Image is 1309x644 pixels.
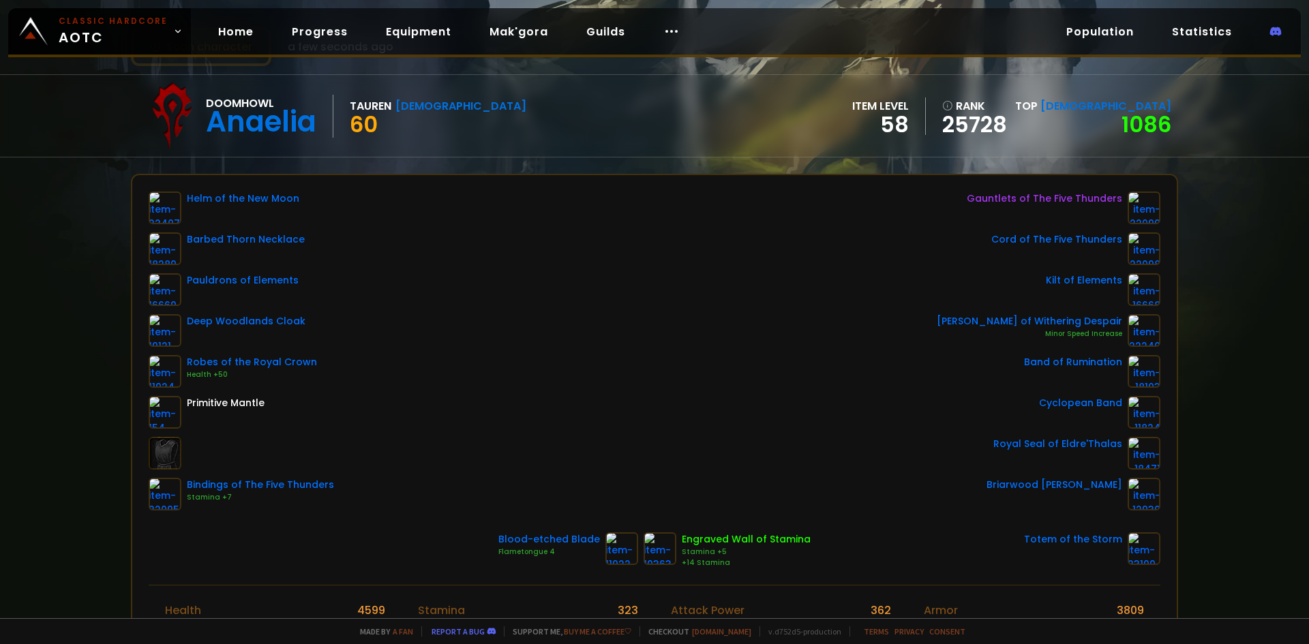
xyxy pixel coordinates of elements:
img: item-18289 [149,232,181,265]
img: item-16669 [149,273,181,306]
img: item-11922 [605,532,638,565]
div: Deep Woodlands Cloak [187,314,305,328]
img: item-10363 [644,532,676,565]
div: +14 Stamina [682,557,811,568]
span: Support me, [504,626,631,637]
div: Armor [924,602,958,619]
img: item-11824 [1128,396,1160,429]
div: Health +50 [187,369,317,380]
a: Guilds [575,18,636,46]
div: [DEMOGRAPHIC_DATA] [395,97,526,114]
div: Anaelia [206,112,316,132]
img: item-22407 [149,191,181,224]
span: Made by [352,626,413,637]
div: Minor Speed Increase [937,328,1122,339]
div: Health [165,602,201,619]
a: Equipment [375,18,462,46]
a: Mak'gora [479,18,559,46]
img: item-18103 [1128,355,1160,388]
div: Totem of the Storm [1024,532,1122,547]
a: Buy me a coffee [564,626,631,637]
div: Bindings of The Five Thunders [187,478,334,492]
span: AOTC [59,15,168,48]
div: Barbed Thorn Necklace [187,232,305,247]
div: Cord of The Five Thunders [991,232,1122,247]
div: Primitive Mantle [187,396,265,410]
div: Gauntlets of The Five Thunders [967,191,1122,206]
a: Home [207,18,265,46]
a: 25728 [942,114,1007,135]
img: item-19121 [149,314,181,347]
span: 60 [350,109,378,140]
a: a fan [393,626,413,637]
img: item-11924 [149,355,181,388]
img: item-22095 [149,478,181,510]
img: item-22099 [1128,191,1160,224]
a: [DOMAIN_NAME] [692,626,751,637]
div: Blood-etched Blade [498,532,600,547]
div: Attack Power [671,602,744,619]
div: 4599 [357,602,385,619]
span: v. d752d5 - production [759,626,841,637]
div: Robes of the Royal Crown [187,355,317,369]
img: item-154 [149,396,181,429]
div: Top [1015,97,1171,114]
img: item-18471 [1128,437,1160,470]
div: Kilt of Elements [1046,273,1122,288]
div: Engraved Wall of Stamina [682,532,811,547]
img: item-23199 [1128,532,1160,565]
div: Tauren [350,97,391,114]
div: 58 [852,114,909,135]
div: Briarwood [PERSON_NAME] [987,478,1122,492]
a: Population [1055,18,1145,46]
a: 1086 [1122,109,1171,140]
div: 3809 [1117,602,1144,619]
div: Stamina +7 [187,492,334,503]
img: item-16668 [1128,273,1160,306]
img: item-22240 [1128,314,1160,347]
a: Progress [281,18,359,46]
div: Royal Seal of Eldre'Thalas [993,437,1122,451]
div: Doomhowl [206,95,316,112]
div: rank [942,97,1007,114]
span: [DEMOGRAPHIC_DATA] [1040,98,1171,114]
a: Consent [929,626,965,637]
div: Stamina +5 [682,547,811,557]
div: Pauldrons of Elements [187,273,299,288]
a: Statistics [1161,18,1243,46]
span: Checkout [640,626,751,637]
div: Helm of the New Moon [187,191,299,206]
div: 323 [618,602,638,619]
div: Band of Rumination [1024,355,1122,369]
div: Flametongue 4 [498,547,600,557]
small: Classic Hardcore [59,15,168,27]
img: item-22098 [1128,232,1160,265]
div: item level [852,97,909,114]
img: item-12930 [1128,478,1160,510]
a: Report a bug [432,626,485,637]
a: Classic HardcoreAOTC [8,8,191,55]
div: 362 [871,602,891,619]
div: Cyclopean Band [1039,396,1122,410]
div: Stamina [418,602,465,619]
a: Privacy [894,626,924,637]
a: Terms [864,626,889,637]
div: [PERSON_NAME] of Withering Despair [937,314,1122,328]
